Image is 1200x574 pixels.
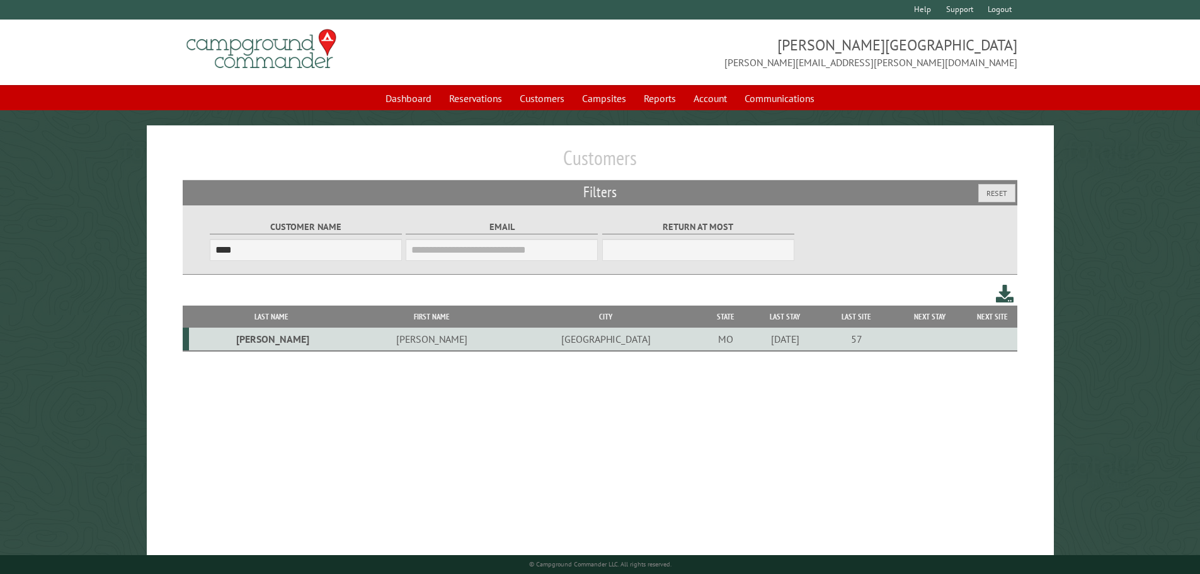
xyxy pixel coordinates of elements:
th: Next Stay [892,306,967,328]
small: © Campground Commander LLC. All rights reserved. [529,560,671,568]
span: [PERSON_NAME][GEOGRAPHIC_DATA] [PERSON_NAME][EMAIL_ADDRESS][PERSON_NAME][DOMAIN_NAME] [600,35,1018,70]
a: Dashboard [378,86,439,110]
td: MO [702,328,749,351]
th: Next Site [967,306,1017,328]
a: Download this customer list (.csv) [996,282,1014,306]
label: Return at most [602,220,794,234]
td: [PERSON_NAME] [354,328,509,351]
td: [GEOGRAPHIC_DATA] [510,328,702,351]
h1: Customers [183,146,1018,180]
label: Email [406,220,598,234]
a: Customers [512,86,572,110]
a: Campsites [574,86,634,110]
a: Reservations [442,86,510,110]
th: City [510,306,702,328]
a: Reports [636,86,683,110]
div: [DATE] [751,333,820,345]
img: Campground Commander [183,25,340,74]
th: Last Site [821,306,892,328]
th: First Name [354,306,509,328]
th: State [702,306,749,328]
h2: Filters [183,180,1018,204]
a: Communications [737,86,822,110]
a: Account [686,86,734,110]
button: Reset [978,184,1015,202]
th: Last Stay [749,306,821,328]
td: [PERSON_NAME] [189,328,355,351]
td: 57 [821,328,892,351]
label: Customer Name [210,220,402,234]
th: Last Name [189,306,355,328]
